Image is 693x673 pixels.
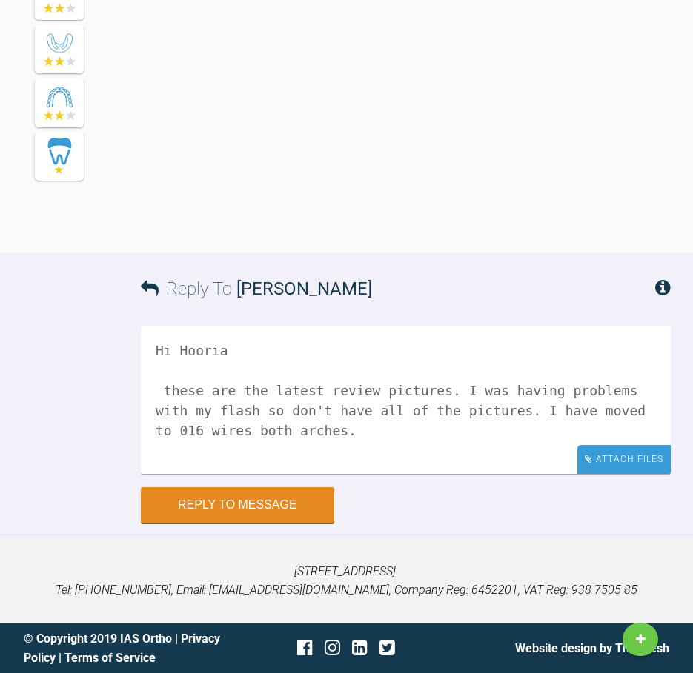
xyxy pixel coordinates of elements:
textarea: Hi Hooria these are the latest review pictures. I was having problems with my flash so don't have... [141,326,671,474]
a: Privacy Policy [24,632,220,665]
a: Website design by The Fresh [515,641,669,655]
p: [STREET_ADDRESS]. Tel: [PHONE_NUMBER], Email: [EMAIL_ADDRESS][DOMAIN_NAME], Company Reg: 6452201,... [24,562,669,600]
span: [PERSON_NAME] [236,278,372,299]
a: Terms of Service [64,651,156,665]
a: New Case [623,623,658,657]
div: © Copyright 2019 IAS Ortho | | [24,629,239,667]
div: Attach Files [577,445,671,474]
button: Reply to Message [141,487,334,523]
h3: Reply To [141,275,372,303]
